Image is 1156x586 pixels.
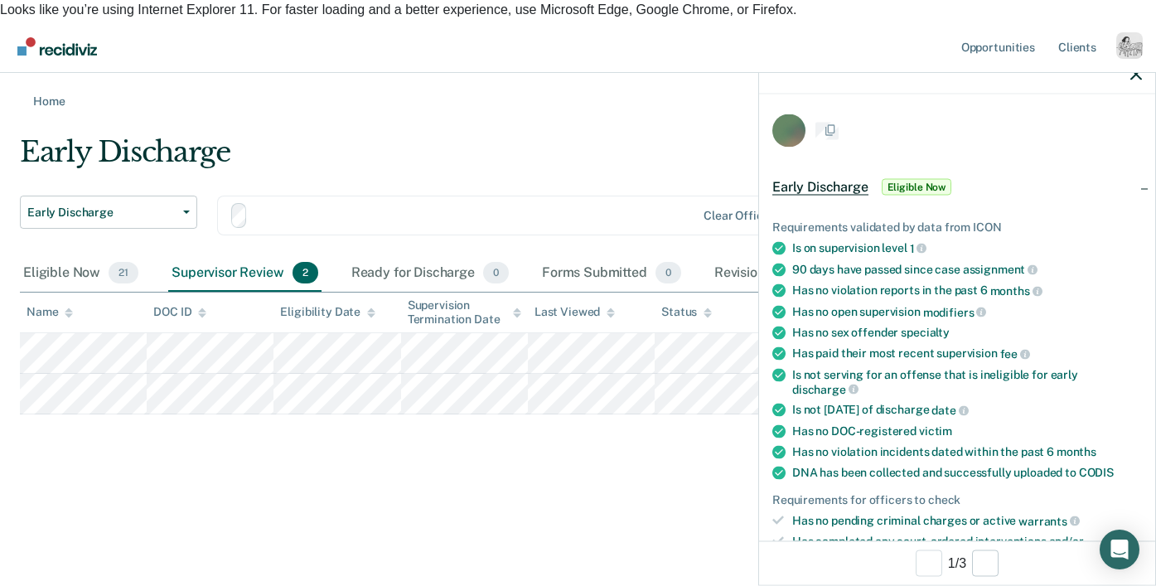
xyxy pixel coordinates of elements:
div: Revisions Requests [711,255,868,292]
div: Has no violation incidents dated within the past 6 [792,445,1142,459]
span: × [1144,18,1156,41]
button: Next Opportunity [972,550,999,576]
div: Has no DOC-registered [792,424,1142,438]
button: Previous Opportunity [916,550,942,576]
span: Eligible Now [882,179,952,196]
div: Open Intercom Messenger [1100,530,1139,569]
div: Requirements validated by data from ICON [772,220,1142,235]
div: Clear officers [704,209,780,223]
span: discharge [792,382,859,395]
div: 1 / 3 [759,540,1155,584]
div: 90 days have passed since case [792,262,1142,277]
div: Forms Submitted [539,255,684,292]
div: Status [661,305,712,319]
span: CODIS [1079,466,1114,479]
div: Has no sex offender [792,326,1142,340]
div: Eligibility Date [280,305,375,319]
div: Supervisor Review [168,255,322,292]
div: DOC ID [153,305,206,319]
div: Is on supervision level [792,241,1142,256]
span: 1 [910,241,927,254]
span: victim [919,424,952,438]
div: Is not [DATE] of discharge [792,403,1142,418]
button: Profile dropdown button [1116,32,1143,59]
div: Has no open supervision [792,304,1142,319]
span: date [931,404,968,417]
span: modifiers [923,305,987,318]
div: Is not serving for an offense that is ineligible for early [792,368,1142,396]
div: Name [27,305,73,319]
div: DNA has been collected and successfully uploaded to [792,466,1142,480]
a: Opportunities [958,20,1038,73]
span: 21 [109,262,138,283]
span: specialty [901,326,950,339]
span: months [990,284,1042,298]
span: 2 [293,262,318,283]
div: Has paid their most recent supervision [792,346,1142,361]
img: Recidiviz [17,37,97,56]
span: assignment [963,263,1037,276]
div: Has no violation reports in the past 6 [792,283,1142,298]
span: fee [1000,347,1030,361]
span: 0 [655,262,681,283]
span: Early Discharge [772,179,868,196]
div: Requirements for officers to check [772,493,1142,507]
span: Early Discharge [27,206,177,220]
span: 0 [483,262,509,283]
span: warrants [1018,514,1080,527]
span: months [1057,445,1096,458]
a: Home [20,93,1136,109]
div: Supervision Termination Date [408,298,521,327]
div: Eligible Now [20,255,142,292]
div: Has no pending criminal charges or active [792,513,1142,528]
div: Ready for Discharge [348,255,512,292]
div: Early Discharge [20,135,887,182]
div: Early DischargeEligible Now [759,161,1155,214]
div: Last Viewed [534,305,615,319]
a: Clients [1055,20,1100,73]
div: Has completed any court-ordered interventions and/or [792,535,1142,563]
